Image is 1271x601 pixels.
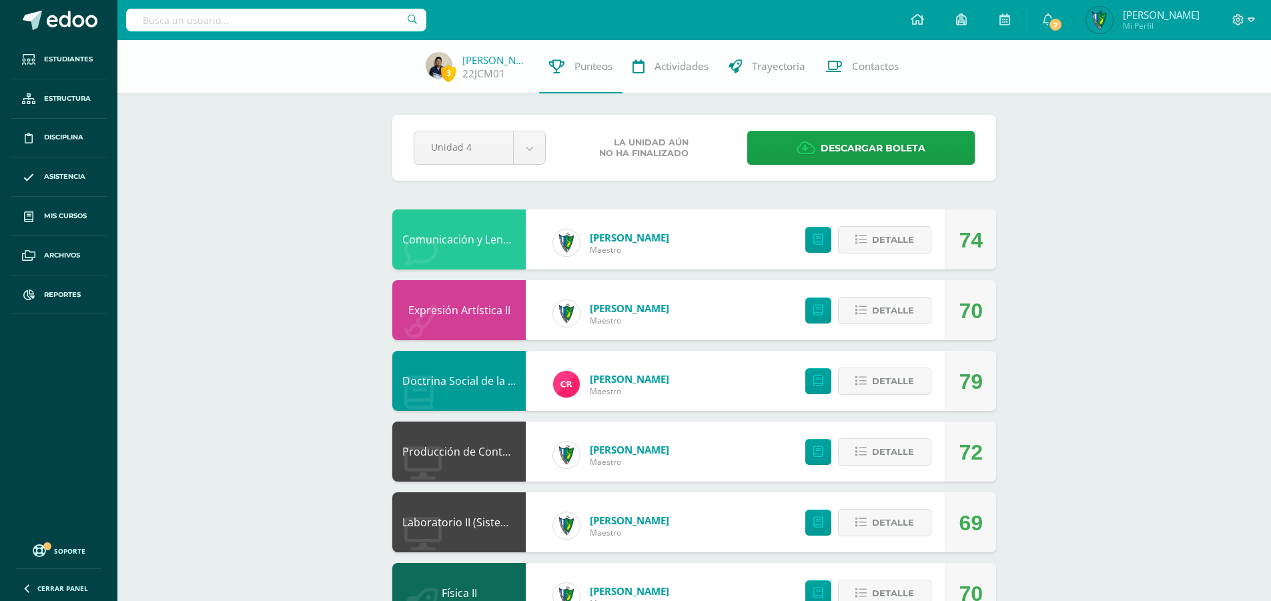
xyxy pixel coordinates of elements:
[1048,17,1063,32] span: 2
[959,493,983,553] div: 69
[126,9,426,31] input: Busca un usuario...
[11,197,107,236] a: Mis cursos
[852,59,899,73] span: Contactos
[44,211,87,221] span: Mis cursos
[553,512,580,539] img: 9f174a157161b4ddbe12118a61fed988.png
[747,131,975,165] a: Descargar boleta
[1123,8,1200,21] span: [PERSON_NAME]
[815,40,909,93] a: Contactos
[44,250,80,261] span: Archivos
[590,527,669,538] span: Maestro
[462,67,505,81] a: 22JCM01
[462,53,529,67] a: [PERSON_NAME]
[590,315,669,326] span: Maestro
[426,52,452,79] img: 68c38508788052800826fa5d861d26e0.png
[590,372,669,386] a: [PERSON_NAME]
[590,231,669,244] a: [PERSON_NAME]
[392,280,526,340] div: Expresión Artística II
[590,244,669,255] span: Maestro
[553,300,580,327] img: 9f174a157161b4ddbe12118a61fed988.png
[622,40,719,93] a: Actividades
[821,132,925,165] span: Descargar boleta
[838,368,931,395] button: Detalle
[44,54,93,65] span: Estudiantes
[574,59,612,73] span: Punteos
[11,79,107,119] a: Estructura
[959,281,983,341] div: 70
[590,302,669,315] a: [PERSON_NAME]
[872,510,914,535] span: Detalle
[441,65,456,81] span: 3
[838,226,931,253] button: Detalle
[1086,7,1113,33] img: 1b281a8218983e455f0ded11b96ffc56.png
[402,374,623,388] a: Doctrina Social de la [DEMOGRAPHIC_DATA]
[590,514,669,527] a: [PERSON_NAME]
[590,584,669,598] a: [PERSON_NAME]
[553,442,580,468] img: 9f174a157161b4ddbe12118a61fed988.png
[539,40,622,93] a: Punteos
[392,209,526,269] div: Comunicación y Lenguaje L3 Inglés
[872,440,914,464] span: Detalle
[44,132,83,143] span: Disciplina
[838,438,931,466] button: Detalle
[959,210,983,270] div: 74
[392,351,526,411] div: Doctrina Social de la Iglesia
[959,422,983,482] div: 72
[11,119,107,158] a: Disciplina
[44,171,85,182] span: Asistencia
[11,40,107,79] a: Estudiantes
[431,131,496,163] span: Unidad 4
[872,369,914,394] span: Detalle
[838,297,931,324] button: Detalle
[402,232,576,247] a: Comunicación y Lenguaje L3 Inglés
[11,236,107,275] a: Archivos
[402,515,628,530] a: Laboratorio II (Sistema Operativo Macintoch)
[872,298,914,323] span: Detalle
[590,456,669,468] span: Maestro
[44,93,91,104] span: Estructura
[392,492,526,552] div: Laboratorio II (Sistema Operativo Macintoch)
[44,289,81,300] span: Reportes
[590,443,669,456] a: [PERSON_NAME]
[442,586,477,600] a: Física II
[838,509,931,536] button: Detalle
[408,303,510,318] a: Expresión Artística II
[402,444,582,459] a: Producción de Contenidos Digitales
[37,584,88,593] span: Cerrar panel
[719,40,815,93] a: Trayectoria
[599,137,689,159] span: La unidad aún no ha finalizado
[752,59,805,73] span: Trayectoria
[11,157,107,197] a: Asistencia
[655,59,709,73] span: Actividades
[590,386,669,397] span: Maestro
[16,541,101,559] a: Soporte
[392,422,526,482] div: Producción de Contenidos Digitales
[1123,20,1200,31] span: Mi Perfil
[54,546,85,556] span: Soporte
[414,131,545,164] a: Unidad 4
[553,229,580,256] img: 9f174a157161b4ddbe12118a61fed988.png
[553,371,580,398] img: 866c3f3dc5f3efb798120d7ad13644d9.png
[11,275,107,315] a: Reportes
[872,227,914,252] span: Detalle
[959,352,983,412] div: 79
